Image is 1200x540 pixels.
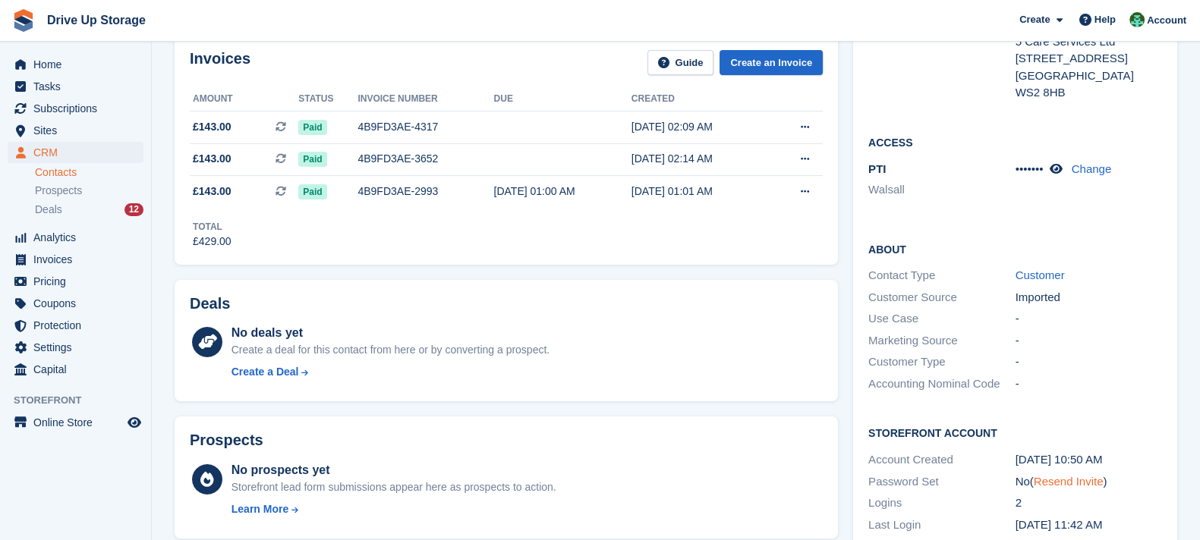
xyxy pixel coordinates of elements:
[1016,494,1163,512] div: 2
[298,120,326,135] span: Paid
[868,289,1016,306] div: Customer Source
[868,494,1016,512] div: Logins
[1129,12,1145,27] img: Camille
[8,337,143,358] a: menu
[357,184,493,199] div: 4B9FD3AE-2993
[231,342,550,358] div: Create a deal for this contact from here or by converting a prospect.
[33,293,124,314] span: Coupons
[1016,268,1065,281] a: Customer
[868,451,1016,469] div: Account Created
[33,412,124,433] span: Online Store
[33,249,124,270] span: Invoices
[35,184,82,198] span: Prospects
[720,50,823,75] a: Create an Invoice
[35,165,143,180] a: Contacts
[1016,451,1163,469] div: [DATE] 10:50 AM
[33,315,124,336] span: Protection
[12,9,35,32] img: stora-icon-8386f47178a22dfd0bd8f6a31ec36ba5ce8667c1dd55bd0f319d3a0aa187defe.svg
[1016,50,1163,67] div: [STREET_ADDRESS]
[1016,353,1163,371] div: -
[193,151,231,167] span: £143.00
[298,87,357,111] th: Status
[1016,67,1163,85] div: [GEOGRAPHIC_DATA]
[8,142,143,163] a: menu
[868,310,1016,328] div: Use Case
[33,271,124,292] span: Pricing
[357,119,493,135] div: 4B9FD3AE-4317
[190,432,263,449] h2: Prospects
[33,142,124,163] span: CRM
[8,293,143,314] a: menu
[190,295,230,312] h2: Deals
[193,234,231,250] div: £429.00
[33,337,124,358] span: Settings
[33,98,124,119] span: Subscriptions
[1016,518,1103,531] time: 2025-08-04 10:42:12 UTC
[1016,375,1163,393] div: -
[357,87,493,111] th: Invoice number
[193,220,231,234] div: Total
[35,202,143,218] a: Deals 12
[868,353,1016,371] div: Customer Type
[868,425,1162,440] h2: Storefront Account
[868,267,1016,284] div: Contact Type
[8,54,143,75] a: menu
[1094,12,1116,27] span: Help
[298,184,326,199] span: Paid
[631,87,769,111] th: Created
[1030,475,1107,488] span: ( )
[231,364,550,380] a: Create a Deal
[8,412,143,433] a: menu
[868,473,1016,491] div: Password Set
[8,271,143,292] a: menu
[231,501,556,517] a: Learn More
[868,516,1016,534] div: Last Login
[868,134,1162,149] h2: Access
[33,359,124,380] span: Capital
[8,98,143,119] a: menu
[631,184,769,199] div: [DATE] 01:01 AM
[1016,310,1163,328] div: -
[193,184,231,199] span: £143.00
[298,152,326,167] span: Paid
[8,249,143,270] a: menu
[647,50,714,75] a: Guide
[1147,13,1186,28] span: Account
[631,119,769,135] div: [DATE] 02:09 AM
[41,8,152,33] a: Drive Up Storage
[8,120,143,141] a: menu
[125,413,143,432] a: Preview store
[231,461,556,479] div: No prospects yet
[1016,289,1163,306] div: Imported
[1019,12,1050,27] span: Create
[124,203,143,216] div: 12
[231,479,556,495] div: Storefront lead form submissions appear here as prospects to action.
[868,181,1016,199] li: Walsall
[868,375,1016,393] div: Accounting Nominal Code
[193,119,231,135] span: £143.00
[1016,33,1163,51] div: 5 Care Services Ltd
[1016,332,1163,350] div: -
[868,241,1162,256] h2: About
[190,50,250,75] h2: Invoices
[8,227,143,248] a: menu
[868,162,886,175] span: PTI
[1072,162,1112,175] a: Change
[231,364,299,380] div: Create a Deal
[1016,473,1163,491] div: No
[1016,162,1044,175] span: •••••••
[8,359,143,380] a: menu
[35,183,143,199] a: Prospects
[231,501,288,517] div: Learn More
[868,332,1016,350] div: Marketing Source
[868,16,1016,102] div: Address
[33,54,124,75] span: Home
[33,227,124,248] span: Analytics
[33,120,124,141] span: Sites
[190,87,298,111] th: Amount
[631,151,769,167] div: [DATE] 02:14 AM
[357,151,493,167] div: 4B9FD3AE-3652
[33,76,124,97] span: Tasks
[1034,475,1104,488] a: Resend Invite
[8,315,143,336] a: menu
